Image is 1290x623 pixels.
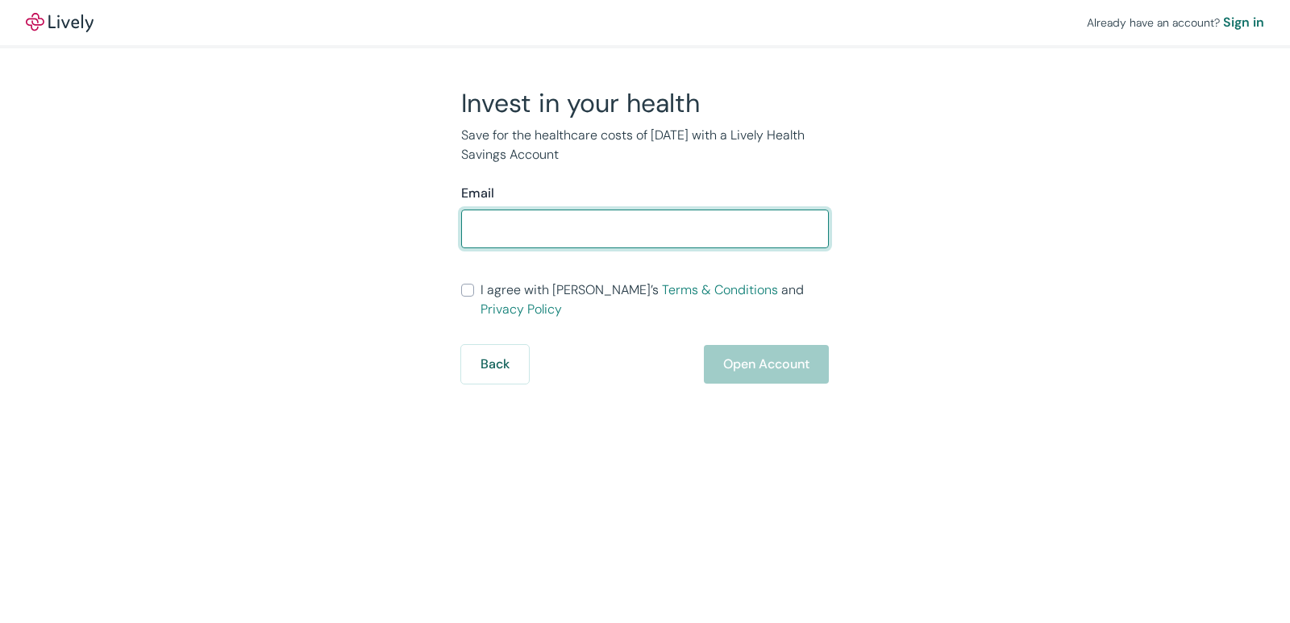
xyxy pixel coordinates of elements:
[26,13,94,32] img: Lively
[461,126,829,164] p: Save for the healthcare costs of [DATE] with a Lively Health Savings Account
[1223,13,1264,32] a: Sign in
[461,184,494,203] label: Email
[461,87,829,119] h2: Invest in your health
[26,13,94,32] a: LivelyLively
[461,345,529,384] button: Back
[481,301,562,318] a: Privacy Policy
[481,280,829,319] span: I agree with [PERSON_NAME]’s and
[1087,13,1264,32] div: Already have an account?
[662,281,778,298] a: Terms & Conditions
